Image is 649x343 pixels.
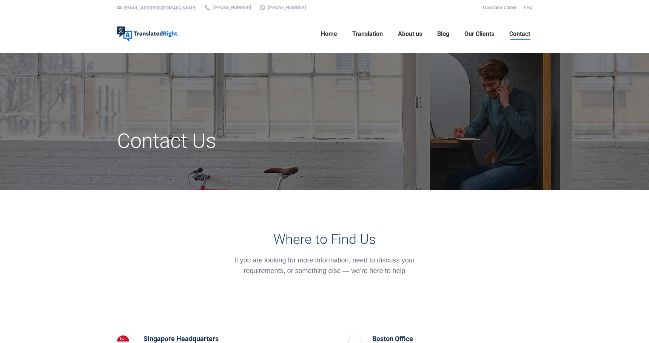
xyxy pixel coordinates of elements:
div: If you are looking for more information, need to discuss your requirements, or something else — w... [224,255,425,276]
a: Our Clients [462,22,496,46]
a: [EMAIL_ADDRESS][DOMAIN_NAME] [123,5,196,11]
a: Translation [350,22,385,46]
a: [PHONE_NUMBER] [204,4,251,11]
a: Home [319,22,339,46]
img: Translated Right [117,26,177,42]
span: Translation [352,30,383,38]
h3: Where to Find Us [224,231,425,247]
a: Blog [435,22,452,46]
span: Contact [509,30,530,38]
span: Our Clients [464,30,494,38]
span: Home [321,30,337,38]
a: Translator Career [482,5,516,10]
a: Contact [507,22,532,46]
a: [PHONE_NUMBER] [259,4,306,11]
span: About us [398,30,422,38]
h1: Contact Us [117,129,390,154]
a: FAQ [524,5,532,10]
span: Blog [437,30,449,38]
a: About us [396,22,424,46]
